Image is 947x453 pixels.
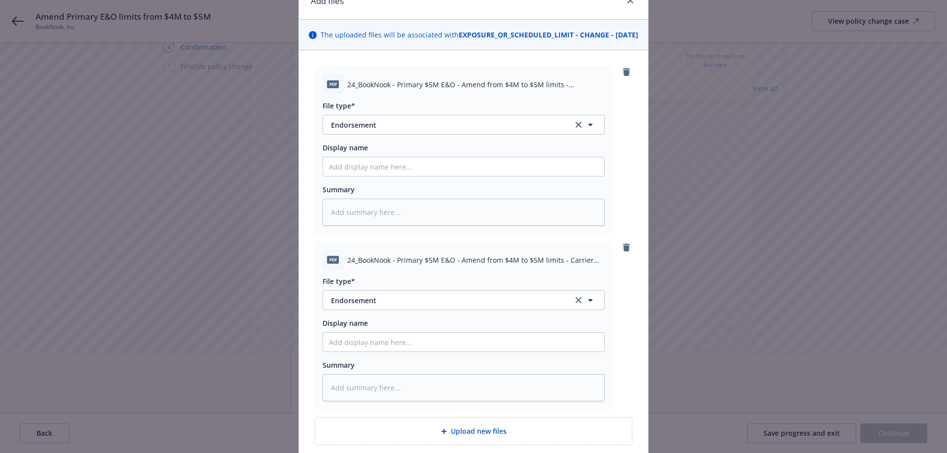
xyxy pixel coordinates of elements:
span: Upload new files [451,426,507,436]
a: remove [620,66,632,78]
span: 24_BookNook - Primary $5M E&O - Amend from $4M to $5M limits - Carrier Inv.pdf [347,255,605,265]
span: File type* [323,277,355,286]
button: Endorsementclear selection [323,115,605,135]
span: Endorsement [331,120,559,130]
span: The uploaded files will be associated with [321,30,638,40]
span: File type* [323,101,355,110]
span: Display name [323,143,368,152]
span: Display name [323,318,368,328]
button: Endorsementclear selection [323,290,605,310]
div: Upload new files [315,417,632,445]
span: Summary [323,185,355,194]
a: clear selection [573,294,584,306]
a: clear selection [573,119,584,131]
input: Add display name here... [323,157,604,176]
strong: EXPOSURE_OR_SCHEDULED_LIMIT - CHANGE - [DATE] [459,30,638,39]
input: Add display name here... [323,333,604,351]
span: pdf [327,80,339,88]
span: 24_BookNook - Primary $5M E&O - Amend from $4M to $5M limits - Endorsement.pdf [347,79,605,90]
span: pdf [327,256,339,263]
span: Endorsement [331,295,559,306]
span: Summary [323,360,355,370]
a: remove [620,242,632,253]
